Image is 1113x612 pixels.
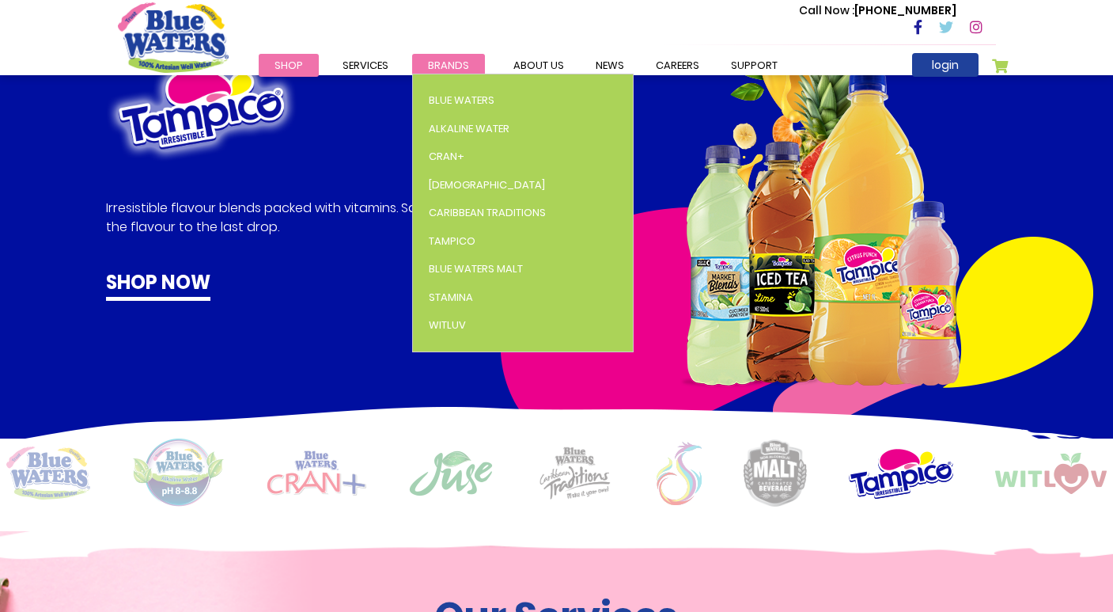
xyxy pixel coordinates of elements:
[343,58,388,73] span: Services
[274,58,303,73] span: Shop
[799,2,854,18] span: Call Now :
[429,234,475,249] span: Tampico
[640,54,715,77] a: careers
[912,53,979,77] a: login
[429,261,523,276] span: Blue Waters Malt
[118,2,229,72] a: store logo
[498,54,580,77] a: about us
[106,268,210,301] a: Shop now
[6,447,90,500] img: logo
[429,317,466,333] span: WitLuv
[657,442,702,505] img: logo
[849,447,953,499] img: logo
[267,450,366,496] img: logo
[715,54,793,77] a: support
[799,2,956,19] p: [PHONE_NUMBER]
[744,439,807,507] img: logo
[132,439,225,507] img: logo
[429,177,545,192] span: [DEMOGRAPHIC_DATA]
[408,450,494,497] img: logo
[428,58,469,73] span: Brands
[429,290,473,305] span: Stamina
[429,149,464,164] span: Cran+
[429,93,494,108] span: Blue Waters
[429,205,546,220] span: Caribbean Traditions
[106,199,441,237] p: Irresistible flavour blends packed with vitamins. Savor the flavour to the last drop.
[536,446,615,500] img: logo
[580,54,640,77] a: News
[995,453,1107,494] img: logo
[106,54,297,162] img: product image
[429,121,509,136] span: Alkaline Water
